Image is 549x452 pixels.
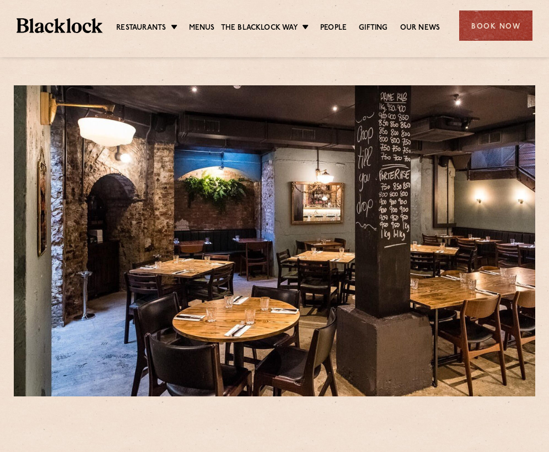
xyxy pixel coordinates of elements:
a: Our News [400,23,440,35]
a: Restaurants [116,23,166,35]
a: People [320,23,347,35]
a: Menus [189,23,215,35]
a: Gifting [359,23,387,35]
a: The Blacklock Way [221,23,298,35]
div: Book Now [459,10,532,41]
img: BL_Textured_Logo-footer-cropped.svg [17,18,103,32]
